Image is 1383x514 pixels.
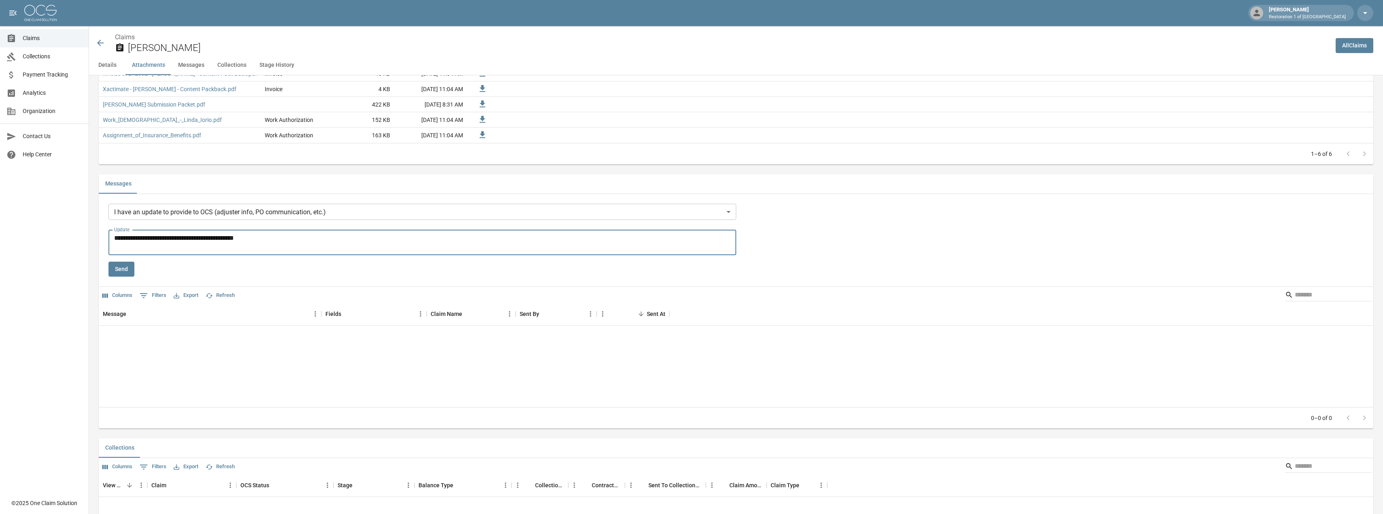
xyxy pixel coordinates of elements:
[236,474,334,497] div: OCS Status
[103,85,236,93] a: Xactimate - [PERSON_NAME] - Content Packback.pdf
[253,55,301,75] button: Stage History
[524,480,535,491] button: Sort
[138,289,168,302] button: Show filters
[135,479,147,491] button: Menu
[265,85,283,93] div: Invoice
[334,81,394,97] div: 4 KB
[269,480,280,491] button: Sort
[394,128,467,143] div: [DATE] 11:04 AM
[23,89,82,97] span: Analytics
[427,303,516,325] div: Claim Name
[204,461,237,473] button: Refresh
[126,308,138,320] button: Sort
[103,303,126,325] div: Message
[706,474,767,497] div: Claim Amount
[767,474,827,497] div: Claim Type
[647,303,665,325] div: Sent At
[5,5,21,21] button: open drawer
[11,499,77,507] div: © 2025 One Claim Solution
[99,474,147,497] div: View Collection
[1269,14,1346,21] p: Restoration 1 of [GEOGRAPHIC_DATA]
[394,81,467,97] div: [DATE] 11:04 AM
[338,474,353,497] div: Stage
[535,474,564,497] div: Collections Fee
[394,97,467,112] div: [DATE] 8:31 AM
[309,308,321,320] button: Menu
[124,480,135,491] button: Sort
[151,474,166,497] div: Claim
[172,55,211,75] button: Messages
[23,107,82,115] span: Organization
[394,112,467,128] div: [DATE] 11:04 AM
[1311,150,1332,158] p: 1–6 of 6
[204,289,237,302] button: Refresh
[1311,414,1332,422] p: 0–0 of 0
[211,55,253,75] button: Collections
[89,55,1383,75] div: anchor tabs
[172,289,200,302] button: Export
[99,174,138,194] button: Messages
[334,112,394,128] div: 152 KB
[166,480,178,491] button: Sort
[453,480,465,491] button: Sort
[103,131,201,139] a: Assignment_of_Insurance_Benefits.pdf
[625,474,706,497] div: Sent To Collections Date
[114,226,130,233] label: Update
[1285,460,1372,474] div: Search
[265,131,313,139] div: Work Authorization
[799,480,811,491] button: Sort
[334,128,394,143] div: 163 KB
[706,479,718,491] button: Menu
[1266,6,1349,20] div: [PERSON_NAME]
[516,303,597,325] div: Sent By
[414,474,512,497] div: Balance Type
[224,479,236,491] button: Menu
[512,474,568,497] div: Collections Fee
[815,479,827,491] button: Menu
[402,479,414,491] button: Menu
[240,474,269,497] div: OCS Status
[353,480,364,491] button: Sort
[729,474,763,497] div: Claim Amount
[125,55,172,75] button: Attachments
[1336,38,1373,53] a: AllClaims
[499,479,512,491] button: Menu
[103,474,124,497] div: View Collection
[24,5,57,21] img: ocs-logo-white-transparent.png
[597,308,609,320] button: Menu
[147,474,236,497] div: Claim
[23,132,82,141] span: Contact Us
[23,70,82,79] span: Payment Tracking
[115,33,135,41] a: Claims
[637,480,648,491] button: Sort
[100,461,134,473] button: Select columns
[635,308,647,320] button: Sort
[597,303,669,325] div: Sent At
[108,204,736,220] div: I have an update to provide to OCS (adjuster info, PO communication, etc.)
[520,303,539,325] div: Sent By
[1285,288,1372,303] div: Search
[419,474,453,497] div: Balance Type
[580,480,592,491] button: Sort
[592,474,621,497] div: Contractor Amount
[334,97,394,112] div: 422 KB
[99,303,321,325] div: Message
[539,308,550,320] button: Sort
[568,474,625,497] div: Contractor Amount
[648,474,702,497] div: Sent To Collections Date
[462,308,474,320] button: Sort
[103,100,205,109] a: [PERSON_NAME] Submission Packet.pdf
[414,308,427,320] button: Menu
[100,289,134,302] button: Select columns
[99,174,1373,194] div: related-list tabs
[23,150,82,159] span: Help Center
[325,303,341,325] div: Fields
[771,474,799,497] div: Claim Type
[103,116,222,124] a: Work_[DEMOGRAPHIC_DATA]_-_Linda_Iorio.pdf
[138,461,168,473] button: Show filters
[172,461,200,473] button: Export
[431,303,462,325] div: Claim Name
[23,34,82,43] span: Claims
[108,262,134,277] button: Send
[584,308,597,320] button: Menu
